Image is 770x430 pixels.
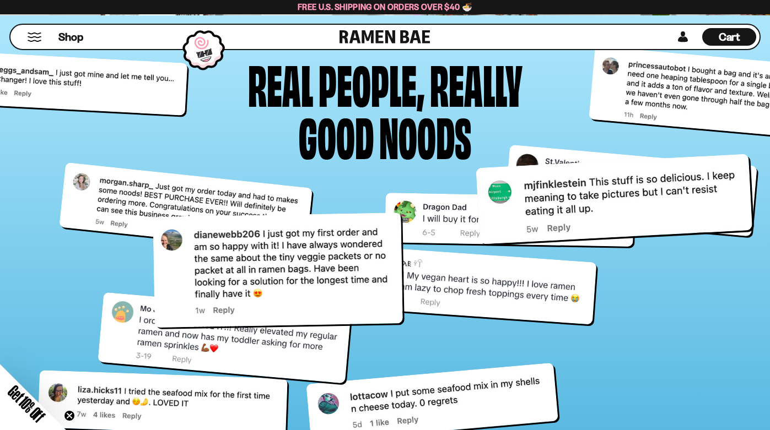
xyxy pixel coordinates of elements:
[58,28,83,46] a: Shop
[298,2,472,12] span: Free U.S. Shipping on Orders over $40 🍜
[379,109,471,161] div: noods
[58,30,83,45] span: Shop
[430,57,523,109] div: Really
[319,57,424,109] div: people,
[27,32,42,42] button: Mobile Menu Trigger
[719,30,740,43] span: Cart
[299,109,374,161] div: good
[64,410,75,421] button: Close teaser
[702,25,756,49] div: Cart
[248,57,313,109] div: Real
[5,382,48,425] span: Get 10% Off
